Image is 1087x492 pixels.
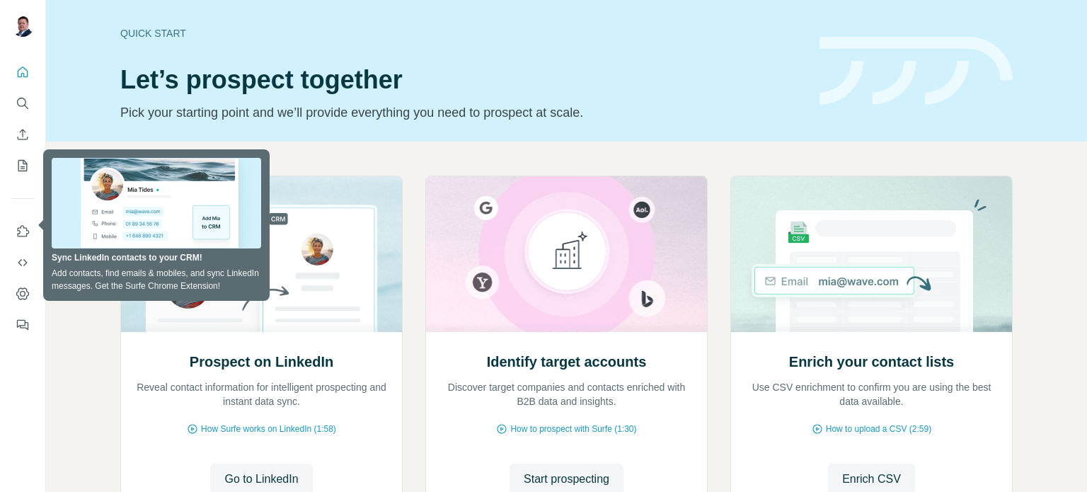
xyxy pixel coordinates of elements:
[120,26,803,40] div: Quick start
[11,122,34,147] button: Enrich CSV
[789,352,954,372] h2: Enrich your contact lists
[11,281,34,307] button: Dashboard
[440,380,693,408] p: Discover target companies and contacts enriched with B2B data and insights.
[224,471,298,488] span: Go to LinkedIn
[120,103,803,122] p: Pick your starting point and we’ll provide everything you need to prospect at scale.
[11,14,34,37] img: Avatar
[11,91,34,116] button: Search
[201,423,336,435] span: How Surfe works on LinkedIn (1:58)
[510,423,636,435] span: How to prospect with Surfe (1:30)
[190,352,333,372] h2: Prospect on LinkedIn
[487,352,647,372] h2: Identify target accounts
[819,37,1013,105] img: banner
[11,312,34,338] button: Feedback
[425,176,708,332] img: Identify target accounts
[120,176,403,332] img: Prospect on LinkedIn
[135,380,388,408] p: Reveal contact information for intelligent prospecting and instant data sync.
[826,423,931,435] span: How to upload a CSV (2:59)
[524,471,609,488] span: Start prospecting
[730,176,1013,332] img: Enrich your contact lists
[11,219,34,244] button: Use Surfe on LinkedIn
[11,59,34,85] button: Quick start
[120,66,803,94] h1: Let’s prospect together
[745,380,998,408] p: Use CSV enrichment to confirm you are using the best data available.
[11,153,34,178] button: My lists
[842,471,901,488] span: Enrich CSV
[11,250,34,275] button: Use Surfe API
